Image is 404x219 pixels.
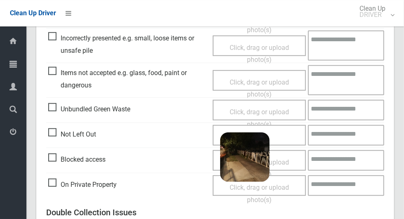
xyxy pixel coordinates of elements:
[230,44,289,64] span: Click, drag or upload photo(s)
[359,12,385,18] small: DRIVER
[355,5,394,18] span: Clean Up
[48,67,209,91] span: Items not accepted e.g. glass, food, paint or dangerous
[230,184,289,204] span: Click, drag or upload photo(s)
[10,9,56,17] span: Clean Up Driver
[46,208,384,217] h3: Double Collection Issues
[48,103,130,115] span: Unbundled Green Waste
[48,32,209,57] span: Incorrectly presented e.g. small, loose items or unsafe pile
[10,7,56,19] a: Clean Up Driver
[230,108,289,128] span: Click, drag or upload photo(s)
[48,179,117,191] span: On Private Property
[48,153,106,166] span: Blocked access
[230,78,289,99] span: Click, drag or upload photo(s)
[48,128,96,141] span: Not Left Out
